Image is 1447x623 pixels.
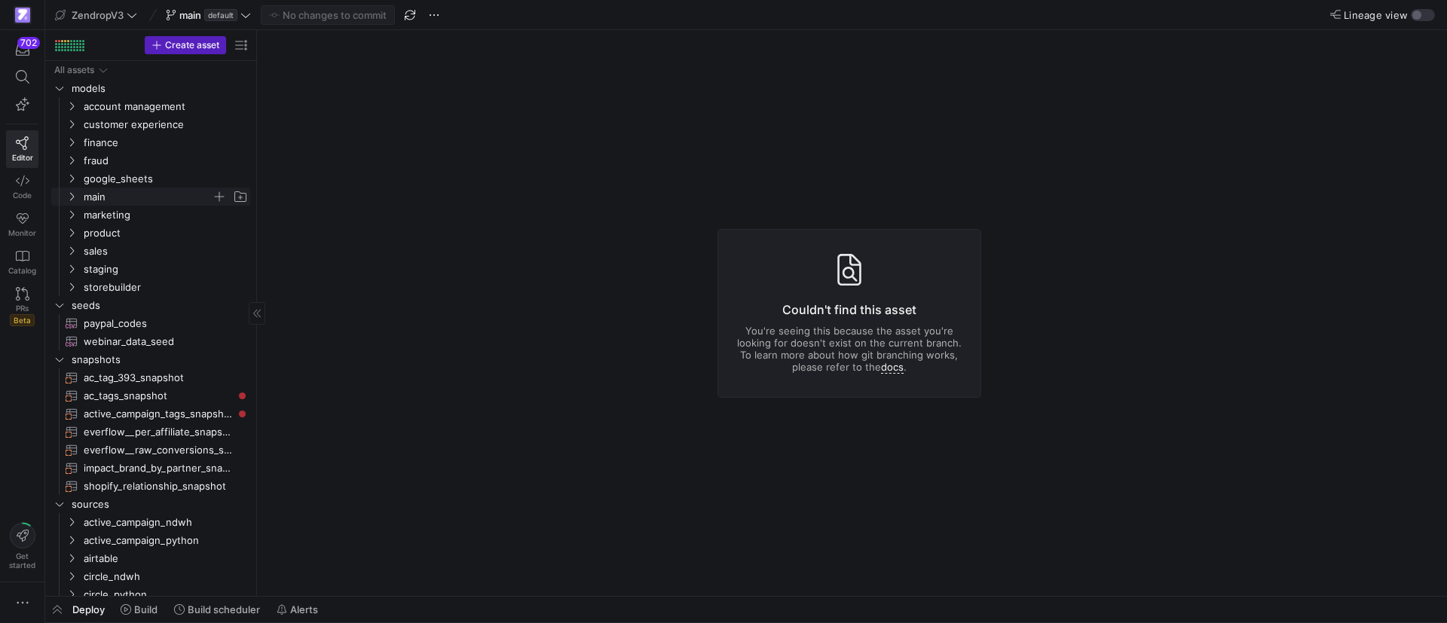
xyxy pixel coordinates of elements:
span: account management [84,98,248,115]
div: Press SPACE to select this row. [51,188,250,206]
span: everflow__raw_conversions_snapshot​​​​​​​ [84,441,233,459]
span: sources [72,496,248,513]
div: Press SPACE to select this row. [51,567,250,585]
span: Monitor [8,228,36,237]
span: active_campaign_python [84,532,248,549]
button: Alerts [270,597,325,622]
span: active_campaign_ndwh [84,514,248,531]
span: sales [84,243,248,260]
a: impact_brand_by_partner_snapshot​​​​​​​ [51,459,250,477]
span: circle_ndwh [84,568,248,585]
span: Code [13,191,32,200]
div: Press SPACE to select this row. [51,97,250,115]
div: Press SPACE to select this row. [51,260,250,278]
div: Press SPACE to select this row. [51,332,250,350]
button: Build [114,597,164,622]
div: Press SPACE to select this row. [51,549,250,567]
div: All assets [54,65,94,75]
a: Catalog [6,243,38,281]
div: 702 [17,37,40,49]
div: Press SPACE to select this row. [51,405,250,423]
span: Build [134,603,158,615]
a: shopify_relationship_snapshot​​​​​​​ [51,477,250,495]
span: Get started [9,551,35,570]
div: Press SPACE to select this row. [51,169,250,188]
span: main [84,188,212,206]
div: Press SPACE to select this row. [51,314,250,332]
a: webinar_data_seed​​​​​​ [51,332,250,350]
span: marketing [84,206,248,224]
a: ac_tags_snapshot​​​​​​​ [51,386,250,405]
a: active_campaign_tags_snapshot​​​​​​​ [51,405,250,423]
a: everflow__per_affiliate_snapshot​​​​​​​ [51,423,250,441]
div: Press SPACE to select this row. [51,459,250,477]
div: Press SPACE to select this row. [51,151,250,169]
span: PRs [16,304,29,313]
div: Press SPACE to select this row. [51,386,250,405]
span: customer experience [84,116,248,133]
span: product [84,224,248,242]
div: Press SPACE to select this row. [51,423,250,441]
button: maindefault [162,5,255,25]
button: 702 [6,36,38,63]
a: https://storage.googleapis.com/y42-prod-data-exchange/images/qZXOSqkTtPuVcXVzF40oUlM07HVTwZXfPK0U... [6,2,38,28]
span: impact_brand_by_partner_snapshot​​​​​​​ [84,460,233,477]
div: Press SPACE to select this row. [51,206,250,224]
span: google_sheets [84,170,248,188]
div: Press SPACE to select this row. [51,115,250,133]
span: Lineage view [1344,9,1408,21]
div: Press SPACE to select this row. [51,133,250,151]
span: paypal_codes​​​​​​ [84,315,233,332]
span: ZendropV3 [72,9,124,21]
a: Editor [6,130,38,168]
span: Create asset [165,40,219,50]
span: active_campaign_tags_snapshot​​​​​​​ [84,405,233,423]
span: staging [84,261,248,278]
button: Getstarted [6,517,38,576]
span: ac_tags_snapshot​​​​​​​ [84,387,233,405]
a: ac_tag_393_snapshot​​​​​​​ [51,368,250,386]
div: Press SPACE to select this row. [51,224,250,242]
div: Press SPACE to select this row. [51,296,250,314]
img: https://storage.googleapis.com/y42-prod-data-exchange/images/qZXOSqkTtPuVcXVzF40oUlM07HVTwZXfPK0U... [15,8,30,23]
a: Code [6,168,38,206]
div: Press SPACE to select this row. [51,513,250,531]
span: snapshots [72,351,248,368]
span: main [179,9,201,21]
h3: Couldn't find this asset [736,301,962,319]
span: fraud [84,152,248,169]
span: finance [84,134,248,151]
a: PRsBeta [6,281,38,332]
span: Beta [10,314,35,326]
span: Alerts [290,603,318,615]
button: ZendropV3 [51,5,141,25]
div: Press SPACE to select this row. [51,477,250,495]
a: paypal_codes​​​​​​ [51,314,250,332]
div: Press SPACE to select this row. [51,495,250,513]
a: docs [881,361,904,374]
div: Press SPACE to select this row. [51,368,250,386]
span: everflow__per_affiliate_snapshot​​​​​​​ [84,423,233,441]
span: seeds [72,297,248,314]
span: airtable [84,550,248,567]
span: shopify_relationship_snapshot​​​​​​​ [84,478,233,495]
span: circle_python [84,586,248,603]
div: Press SPACE to select this row. [51,61,250,79]
span: storebuilder [84,279,248,296]
div: Press SPACE to select this row. [51,242,250,260]
div: Press SPACE to select this row. [51,585,250,603]
span: Deploy [72,603,105,615]
div: Press SPACE to select this row. [51,441,250,459]
span: models [72,80,248,97]
a: Monitor [6,206,38,243]
div: Press SPACE to select this row. [51,531,250,549]
span: Catalog [8,266,36,275]
div: Press SPACE to select this row. [51,350,250,368]
button: Build scheduler [167,597,267,622]
span: webinar_data_seed​​​​​​ [84,333,233,350]
a: everflow__raw_conversions_snapshot​​​​​​​ [51,441,250,459]
span: Editor [12,153,33,162]
span: default [204,9,237,21]
span: ac_tag_393_snapshot​​​​​​​ [84,369,233,386]
div: Press SPACE to select this row. [51,79,250,97]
